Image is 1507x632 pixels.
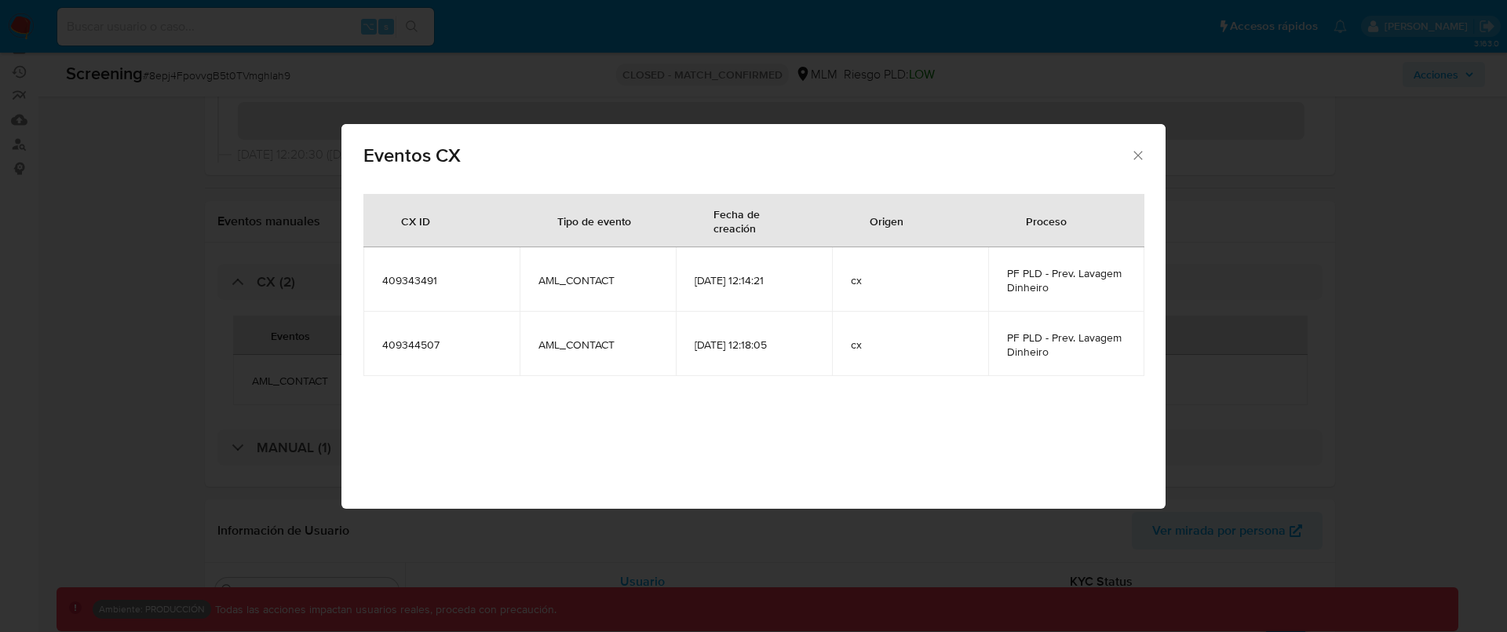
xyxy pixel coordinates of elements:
span: [DATE] 12:14:21 [695,273,813,287]
div: Tipo de evento [538,202,650,239]
div: Fecha de creación [695,195,813,247]
button: Cerrar [1130,148,1144,162]
span: Eventos CX [363,146,1130,165]
span: cx [851,273,969,287]
span: PF PLD - Prev. Lavagem Dinheiro [1007,331,1126,359]
span: 409344507 [382,338,501,352]
div: CX ID [382,202,449,239]
span: AML_CONTACT [538,338,657,352]
span: cx [851,338,969,352]
span: [DATE] 12:18:05 [695,338,813,352]
div: Proceso [1007,202,1086,239]
span: AML_CONTACT [538,273,657,287]
span: PF PLD - Prev. Lavagem Dinheiro [1007,266,1126,294]
div: Origen [851,202,922,239]
span: 409343491 [382,273,501,287]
